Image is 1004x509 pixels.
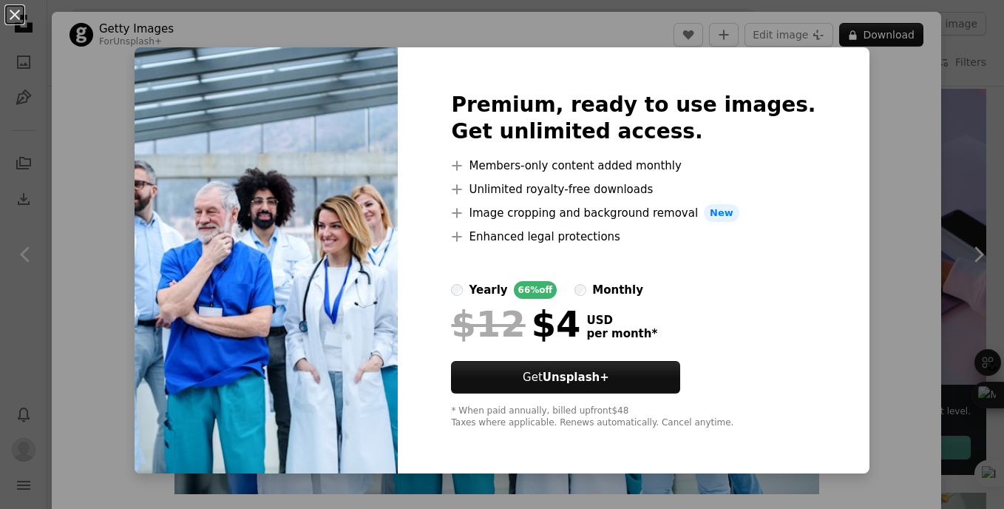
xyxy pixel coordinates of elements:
[469,281,507,299] div: yearly
[135,47,398,473] img: premium_photo-1681842906523-f27efd0d1718
[543,371,609,384] strong: Unsplash+
[451,305,580,343] div: $4
[451,284,463,296] input: yearly66%off
[451,92,815,145] h2: Premium, ready to use images. Get unlimited access.
[704,204,739,222] span: New
[592,281,643,299] div: monthly
[451,204,815,222] li: Image cropping and background removal
[451,157,815,175] li: Members-only content added monthly
[586,314,657,327] span: USD
[451,305,525,343] span: $12
[451,181,815,198] li: Unlimited royalty-free downloads
[574,284,586,296] input: monthly
[451,405,815,429] div: * When paid annually, billed upfront $48 Taxes where applicable. Renews automatically. Cancel any...
[451,228,815,246] li: Enhanced legal protections
[514,281,557,299] div: 66% off
[586,327,657,340] span: per month *
[451,361,680,394] a: GetUnsplash+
